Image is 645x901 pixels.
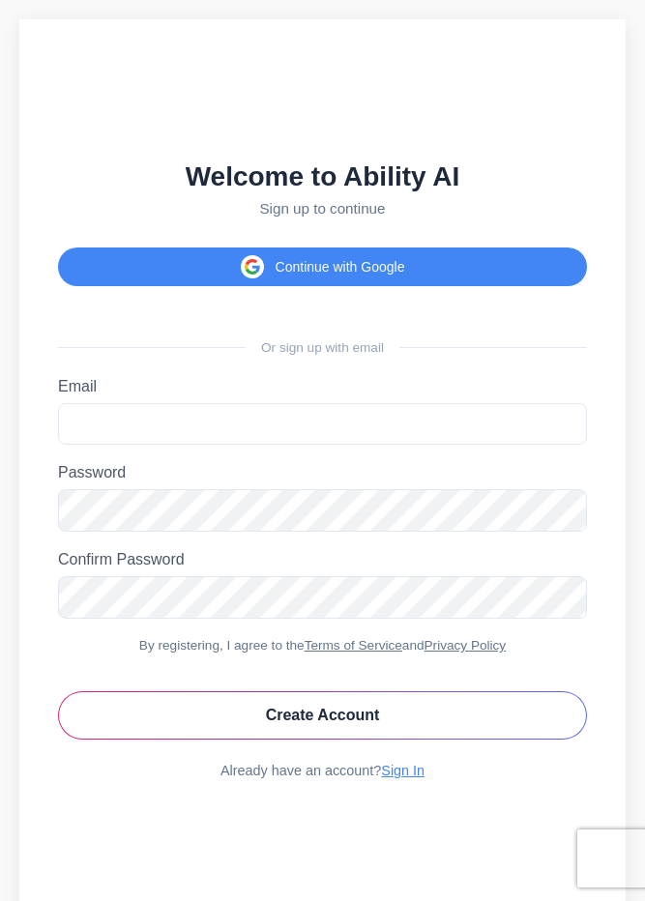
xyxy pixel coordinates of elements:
[381,763,425,778] a: Sign In
[58,161,587,192] h2: Welcome to Ability AI
[425,638,507,653] a: Privacy Policy
[58,763,587,778] div: Already have an account?
[58,340,587,355] div: Or sign up with email
[58,638,587,653] div: By registering, I agree to the and
[58,464,587,481] label: Password
[58,691,587,740] button: Create Account
[58,551,587,568] label: Confirm Password
[305,638,402,653] a: Terms of Service
[58,247,587,286] button: Continue with Google
[58,378,587,395] label: Email
[58,200,587,217] p: Sign up to continue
